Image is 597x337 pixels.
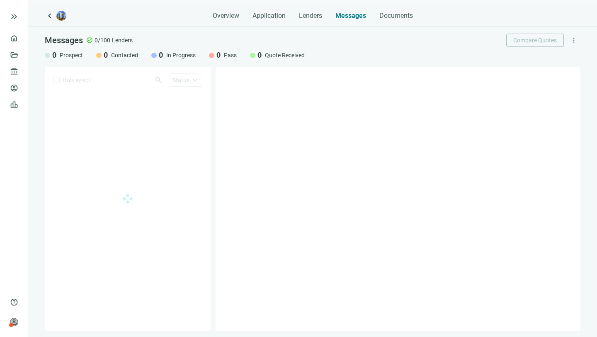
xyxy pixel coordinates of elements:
[257,50,262,60] span: 0
[111,51,138,59] span: Contacted
[506,34,564,47] button: Compare Quotes
[166,51,196,59] span: In Progress
[570,37,578,44] span: more_vert
[379,12,413,20] span: Documents
[213,12,239,20] span: Overview
[159,50,163,60] span: 0
[10,67,16,76] span: account_balance
[56,11,66,21] img: deal-logo
[10,298,18,306] span: help
[224,51,237,59] span: Pass
[10,318,18,326] span: person
[216,50,221,60] span: 0
[335,12,366,20] span: Messages
[86,37,93,44] span: check_circle
[9,12,19,22] button: keyboard_double_arrow_right
[252,12,286,20] span: Application
[45,35,83,45] span: Messages
[95,36,110,44] span: 0/100
[60,51,83,59] span: Prospect
[567,34,580,47] button: more_vert
[45,11,55,21] a: keyboard_arrow_left
[299,12,322,20] span: Lenders
[104,50,108,60] span: 0
[112,36,133,44] span: Lenders
[52,50,56,60] span: 0
[265,51,305,59] span: Quote Received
